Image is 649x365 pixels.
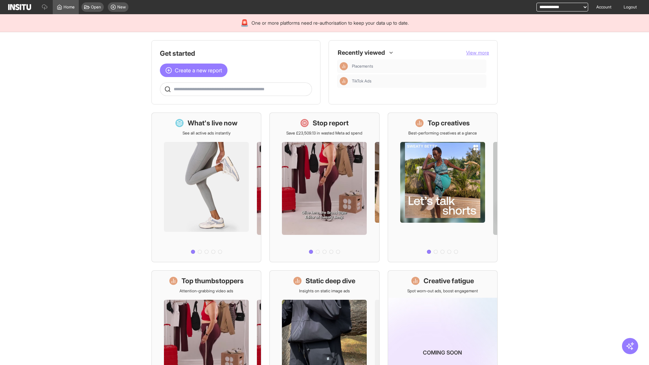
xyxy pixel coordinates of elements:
span: Home [64,4,75,10]
div: Insights [340,62,348,70]
div: 🚨 [240,18,249,28]
button: View more [466,49,489,56]
img: Logo [8,4,31,10]
a: Stop reportSave £23,509.13 in wasted Meta ad spend [269,113,379,262]
h1: Top creatives [428,118,470,128]
h1: Get started [160,49,312,58]
span: Placements [352,64,484,69]
a: What's live nowSee all active ads instantly [151,113,261,262]
h1: What's live now [188,118,238,128]
a: Top creativesBest-performing creatives at a glance [388,113,498,262]
p: Attention-grabbing video ads [179,288,233,294]
span: One or more platforms need re-authorisation to keep your data up to date. [251,20,409,26]
h1: Stop report [313,118,348,128]
button: Create a new report [160,64,227,77]
p: Save £23,509.13 in wasted Meta ad spend [286,130,362,136]
h1: Static deep dive [306,276,355,286]
p: Insights on static image ads [299,288,350,294]
span: TikTok Ads [352,78,484,84]
span: New [117,4,126,10]
p: Best-performing creatives at a glance [408,130,477,136]
span: TikTok Ads [352,78,371,84]
span: View more [466,50,489,55]
div: Insights [340,77,348,85]
span: Placements [352,64,373,69]
h1: Top thumbstoppers [182,276,244,286]
span: Create a new report [175,66,222,74]
p: See all active ads instantly [183,130,231,136]
span: Open [91,4,101,10]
